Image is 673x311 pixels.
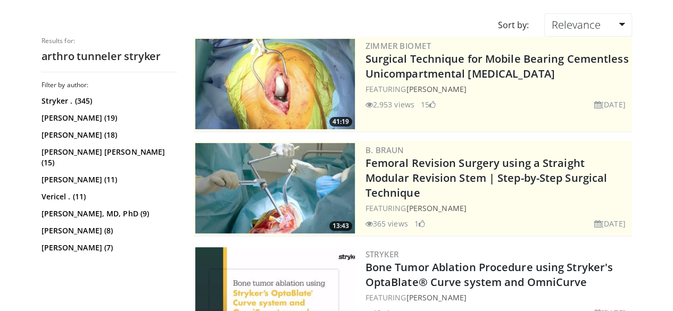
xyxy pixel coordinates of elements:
a: [PERSON_NAME] [406,292,466,302]
img: e9ed289e-2b85-4599-8337-2e2b4fe0f32a.300x170_q85_crop-smart_upscale.jpg [195,39,355,129]
p: Results for: [41,37,177,45]
a: Bone Tumor Ablation Procedure using Stryker's OptaBlate® Curve system and OmniCurve [365,260,613,289]
li: 365 views [365,218,408,229]
a: [PERSON_NAME] (11) [41,174,175,185]
a: [PERSON_NAME] [PERSON_NAME] (15) [41,147,175,168]
a: 41:19 [195,39,355,129]
a: Vericel . (11) [41,191,175,202]
a: [PERSON_NAME] (8) [41,225,175,236]
a: B. Braun [365,145,404,155]
a: [PERSON_NAME] (18) [41,130,175,140]
a: [PERSON_NAME] (19) [41,113,175,123]
a: Zimmer Biomet [365,40,431,51]
span: Relevance [551,18,600,32]
a: [PERSON_NAME] [406,84,466,94]
h2: arthro tunneler stryker [41,49,177,63]
a: Relevance [544,13,632,37]
li: [DATE] [594,99,626,110]
li: 1 [414,218,425,229]
a: Stryker [365,249,399,259]
a: [PERSON_NAME], MD, PhD (9) [41,208,175,219]
a: Femoral Revision Surgery using a Straight Modular Revision Stem | Step-by-Step Surgical Technique [365,156,608,200]
div: FEATURING [365,203,630,214]
div: FEATURING [365,292,630,303]
a: Stryker . (345) [41,96,175,106]
li: 15 [421,99,436,110]
li: 2,953 views [365,99,414,110]
h3: Filter by author: [41,81,177,89]
a: [PERSON_NAME] [406,203,466,213]
div: Sort by: [489,13,536,37]
img: 4275ad52-8fa6-4779-9598-00e5d5b95857.300x170_q85_crop-smart_upscale.jpg [195,143,355,233]
a: [PERSON_NAME] (7) [41,242,175,253]
div: FEATURING [365,83,630,95]
span: 41:19 [329,117,352,127]
span: 13:43 [329,221,352,231]
a: Surgical Technique for Mobile Bearing Cementless Unicompartmental [MEDICAL_DATA] [365,52,629,81]
a: 13:43 [195,143,355,233]
li: [DATE] [594,218,626,229]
